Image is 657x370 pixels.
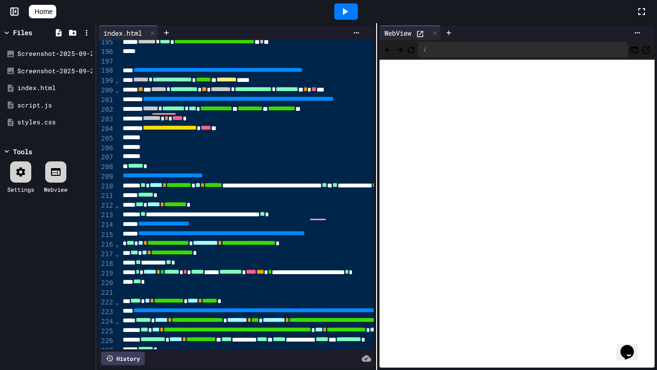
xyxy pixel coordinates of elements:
span: Fold line [114,201,119,209]
div: index.html [99,28,147,38]
div: 198 [99,66,114,76]
span: Fold line [114,317,119,325]
div: index.html [17,83,92,93]
div: 205 [99,134,114,144]
div: 195 [99,38,114,47]
div: WebView [379,28,416,38]
span: Fold line [114,86,119,94]
span: Forward [395,43,404,55]
div: Screenshot-2025-09-24-2.58.33-PM-removebg-preview.png [17,49,92,59]
div: 215 [99,230,114,240]
div: 224 [99,317,114,327]
div: 197 [99,57,114,66]
div: 207 [99,153,114,162]
span: Back [383,43,393,55]
span: Fold line [114,77,119,84]
span: Fold line [114,250,119,258]
div: 213 [99,211,114,220]
div: 199 [99,76,114,86]
div: 196 [99,47,114,57]
iframe: To enrich screen reader interactions, please activate Accessibility in Grammarly extension settings [379,60,655,368]
div: 203 [99,115,114,124]
div: 206 [99,144,114,153]
div: 227 [99,346,114,356]
div: Webview [44,185,67,194]
div: 221 [99,288,114,298]
div: 214 [99,220,114,230]
div: 225 [99,327,114,336]
div: 216 [99,240,114,250]
div: 210 [99,182,114,191]
div: 222 [99,298,114,307]
iframe: chat widget [617,331,647,360]
div: Settings [7,185,34,194]
button: Console [630,44,639,55]
div: styles.css [17,118,92,127]
div: 223 [99,307,114,317]
span: Home [35,7,52,16]
div: Files [13,27,32,38]
div: index.html [99,26,159,40]
div: 204 [99,124,114,134]
div: 201 [99,95,114,105]
span: Fold line [114,298,119,306]
div: / [418,42,628,57]
div: History [101,352,145,365]
div: 200 [99,86,114,95]
div: 211 [99,191,114,201]
button: Open in new tab [641,44,651,55]
span: Fold line [114,240,119,248]
div: 212 [99,201,114,211]
div: 209 [99,172,114,182]
div: 202 [99,105,114,115]
div: WebView [379,26,441,40]
div: 208 [99,162,114,172]
div: 226 [99,336,114,346]
a: Home [29,5,56,18]
div: 219 [99,269,114,278]
div: Tools [13,146,32,157]
div: Screenshot-2025-09-24-2.58.33-PM.png [17,66,92,76]
div: 217 [99,250,114,259]
div: script.js [17,101,92,110]
div: 218 [99,259,114,269]
div: 220 [99,278,114,288]
button: Refresh [406,44,416,55]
